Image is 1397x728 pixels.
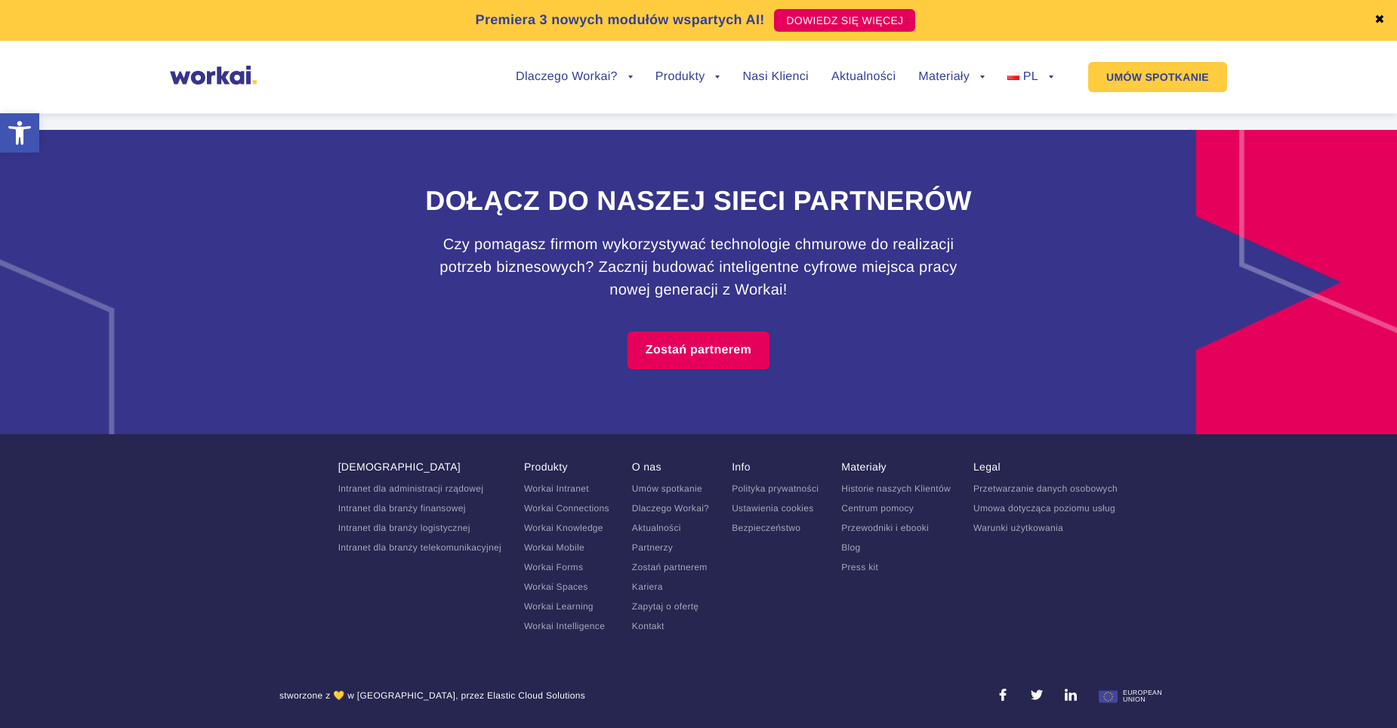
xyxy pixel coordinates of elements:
[632,503,709,514] a: Dlaczego Workai?
[632,562,708,572] a: Zostań partnerem
[516,71,633,83] a: Dlaczego Workai?
[841,542,860,553] a: Blog
[434,233,963,301] h3: Czy pomagasz firmom wykorzystywać technologie chmurowe do realizacji potrzeb biznesowych? Zacznij...
[524,542,584,553] a: Workai Mobile
[338,503,466,514] a: Intranet dla branży finansowej
[632,542,673,553] a: Partnerzy
[524,601,594,612] a: Workai Learning
[841,503,914,514] a: Centrum pomocy
[632,601,699,612] a: Zapytaj o ofertę
[279,689,585,709] div: stworzone z 💛 w [GEOGRAPHIC_DATA], przez Elastic Cloud Solutions
[774,9,915,32] a: DOWIEDZ SIĘ WIĘCEJ
[1374,14,1385,26] a: ✖
[841,483,951,494] a: Historie naszych Klientów
[732,483,819,494] a: Polityka prywatności
[732,523,800,533] a: Bezpieczeństwo
[973,523,1063,533] a: Warunki użytkowania
[918,71,985,83] a: Materiały
[742,71,808,83] a: Nasi Klienci
[8,598,415,720] iframe: Popup CTA
[632,581,663,592] a: Kariera
[628,332,769,369] a: Zostań partnerem
[279,183,1118,220] h2: Dołącz do naszej sieci partnerów
[841,523,929,533] a: Przewodniki i ebooki
[1088,62,1227,92] a: UMÓW SPOTKANIE
[732,503,813,514] a: Ustawienia cookies
[338,483,484,494] a: Intranet dla administracji rządowej
[338,523,470,533] a: Intranet dla branży logistycznej
[524,621,605,631] a: Workai Intelligence
[632,523,681,533] a: Aktualności
[338,461,461,473] a: [DEMOGRAPHIC_DATA]
[524,483,589,494] a: Workai Intranet
[655,71,720,83] a: Produkty
[338,542,501,553] a: Intranet dla branży telekomunikacyjnej
[831,71,896,83] a: Aktualności
[973,483,1118,494] a: Przetwarzanie danych osobowych
[841,461,887,473] a: Materiały
[524,581,588,592] a: Workai Spaces
[632,461,661,473] a: O nas
[973,461,1001,473] a: Legal
[973,503,1115,514] a: Umowa dotycząca poziomu usług
[524,503,609,514] a: Workai Connections
[632,621,665,631] a: Kontakt
[1023,70,1038,83] span: PL
[841,562,878,572] a: Press kit
[524,523,603,533] a: Workai Knowledge
[632,483,702,494] a: Umów spotkanie
[524,461,568,473] a: Produkty
[524,562,583,572] a: Workai Forms
[476,10,765,30] p: Premiera 3 nowych modułów wspartych AI!
[732,461,751,473] a: Info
